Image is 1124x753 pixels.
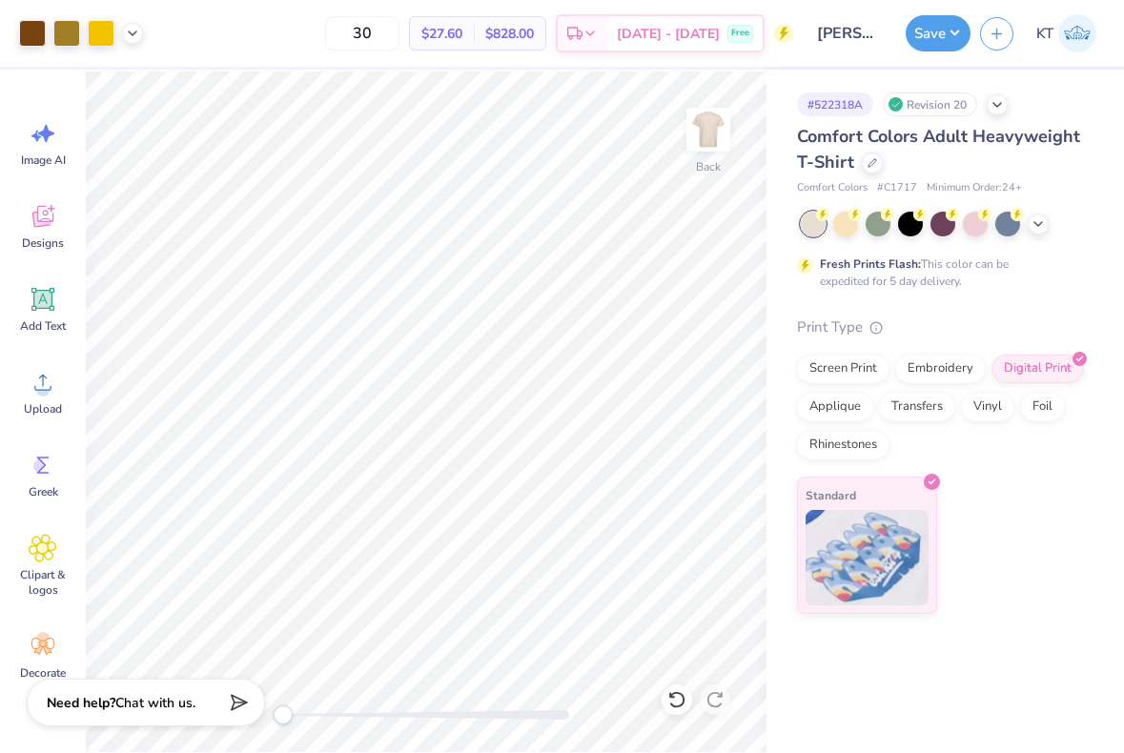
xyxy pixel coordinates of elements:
button: Save [906,15,971,51]
span: KT [1036,23,1053,45]
input: – – [325,16,399,51]
span: Add Text [20,318,66,334]
div: Accessibility label [274,705,293,724]
a: KT [1028,14,1105,52]
div: # 522318A [797,92,873,116]
strong: Need help? [47,694,115,712]
img: Back [689,111,727,149]
span: Standard [806,485,856,505]
span: Greek [29,484,58,499]
span: Decorate [20,665,66,681]
span: Designs [22,235,64,251]
div: Vinyl [961,393,1014,421]
input: Untitled Design [803,14,896,52]
strong: Fresh Prints Flash: [820,256,921,272]
span: Chat with us. [115,694,195,712]
span: Comfort Colors [797,180,868,196]
span: Clipart & logos [11,567,74,598]
span: [DATE] - [DATE] [617,24,720,44]
span: Image AI [21,153,66,168]
div: Embroidery [895,355,986,383]
img: Karen Tian [1058,14,1096,52]
div: Foil [1020,393,1065,421]
span: Comfort Colors Adult Heavyweight T-Shirt [797,125,1080,173]
span: $27.60 [421,24,462,44]
div: Back [696,158,721,175]
div: Print Type [797,316,1086,338]
span: $828.00 [485,24,534,44]
div: Applique [797,393,873,421]
div: Rhinestones [797,431,889,459]
span: Free [731,27,749,40]
div: Revision 20 [883,92,977,116]
div: Transfers [879,393,955,421]
span: Upload [24,401,62,417]
span: # C1717 [877,180,917,196]
div: This color can be expedited for 5 day delivery. [820,255,1054,290]
div: Screen Print [797,355,889,383]
span: Minimum Order: 24 + [927,180,1022,196]
div: Digital Print [991,355,1084,383]
img: Standard [806,510,929,605]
